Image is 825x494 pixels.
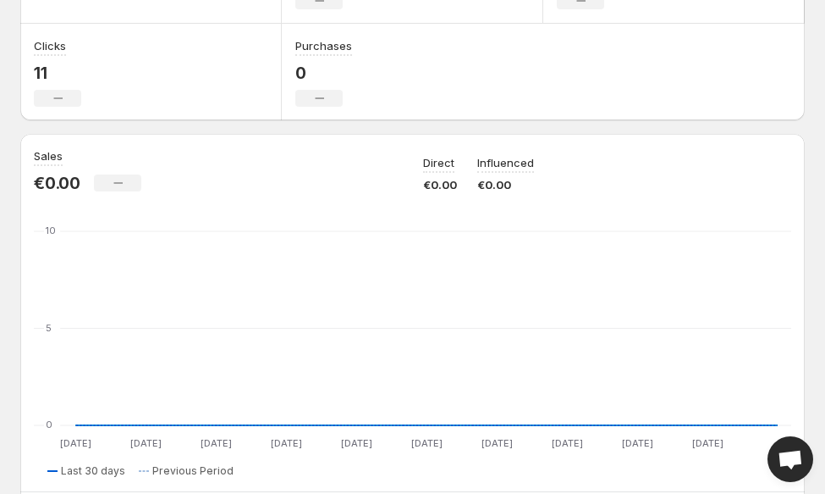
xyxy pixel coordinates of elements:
text: 5 [46,322,52,334]
text: [DATE] [411,437,443,449]
p: 11 [34,63,81,83]
p: €0.00 [477,176,534,193]
text: [DATE] [60,437,91,449]
p: Direct [423,154,454,171]
text: [DATE] [552,437,583,449]
p: 0 [295,63,352,83]
text: [DATE] [201,437,232,449]
text: [DATE] [481,437,513,449]
text: 0 [46,419,52,430]
text: [DATE] [130,437,162,449]
span: Last 30 days [61,464,125,478]
text: [DATE] [271,437,302,449]
text: [DATE] [622,437,653,449]
span: Previous Period [152,464,234,478]
p: €0.00 [34,173,80,193]
text: [DATE] [692,437,723,449]
text: [DATE] [341,437,372,449]
h3: Purchases [295,37,352,54]
p: €0.00 [423,176,457,193]
text: 10 [46,225,56,236]
p: Influenced [477,154,534,171]
h3: Sales [34,147,63,164]
a: Open chat [767,436,813,482]
h3: Clicks [34,37,66,54]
